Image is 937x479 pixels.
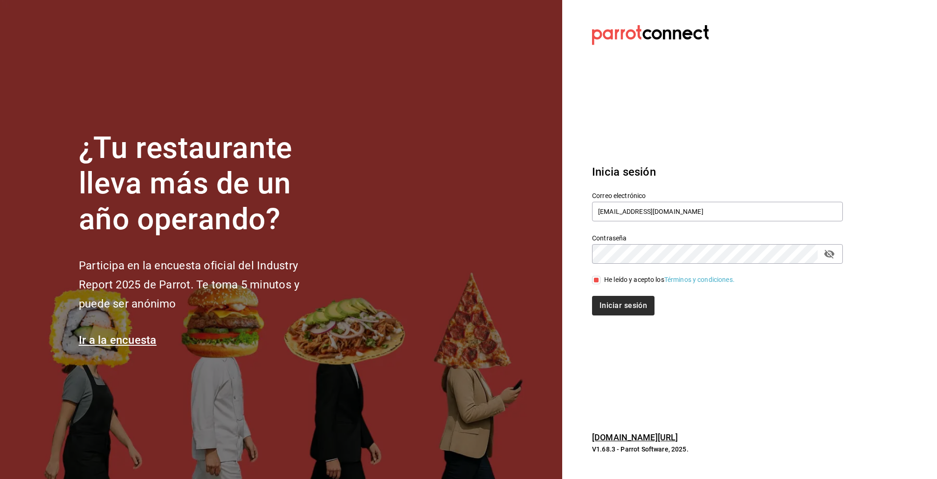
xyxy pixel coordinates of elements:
button: Iniciar sesión [592,296,655,315]
h3: Inicia sesión [592,164,843,180]
a: [DOMAIN_NAME][URL] [592,432,678,442]
div: He leído y acepto los [604,275,735,285]
h1: ¿Tu restaurante lleva más de un año operando? [79,130,331,238]
a: Ir a la encuesta [79,334,157,347]
button: passwordField [821,246,837,262]
label: Correo electrónico [592,192,843,198]
a: Términos y condiciones. [664,276,735,283]
input: Ingresa tu correo electrónico [592,202,843,221]
p: V1.68.3 - Parrot Software, 2025. [592,445,843,454]
label: Contraseña [592,234,843,241]
h2: Participa en la encuesta oficial del Industry Report 2025 de Parrot. Te toma 5 minutos y puede se... [79,256,331,313]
